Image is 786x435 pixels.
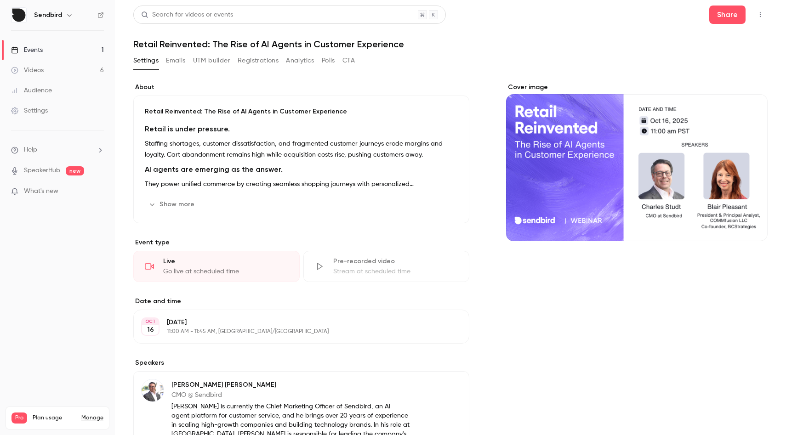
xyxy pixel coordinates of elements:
button: Registrations [238,53,279,68]
p: Event type [133,238,469,247]
p: [DATE] [167,318,421,327]
button: Polls [322,53,335,68]
button: Emails [166,53,185,68]
div: Stream at scheduled time [333,267,458,276]
div: Go live at scheduled time [163,267,288,276]
button: UTM builder [193,53,230,68]
div: Settings [11,106,48,115]
button: Analytics [286,53,314,68]
img: Charles Studt [142,379,164,401]
label: Speakers [133,358,469,367]
label: About [133,83,469,92]
div: Events [11,45,43,55]
span: What's new [24,186,58,196]
div: Audience [11,86,52,95]
label: Cover image [506,83,768,92]
label: Date and time [133,297,469,306]
span: new [66,166,84,175]
h6: Sendbird [34,11,62,20]
div: Pre-recorded videoStream at scheduled time [303,251,470,282]
img: Sendbird [11,8,26,23]
h2: Retail is under pressure. [145,124,458,135]
p: 11:00 AM - 11:45 AM, [GEOGRAPHIC_DATA]/[GEOGRAPHIC_DATA] [167,328,421,335]
button: Settings [133,53,159,68]
button: Share [709,6,746,24]
a: Manage [81,414,103,422]
button: Show more [145,197,200,212]
div: Live [163,257,288,266]
div: LiveGo live at scheduled time [133,251,300,282]
div: Search for videos or events [141,10,233,20]
li: help-dropdown-opener [11,145,104,155]
iframe: Noticeable Trigger [93,187,104,196]
span: Pro [11,412,27,424]
p: Retail Reinvented: The Rise of AI Agents in Customer Experience [145,107,458,116]
section: Cover image [506,83,768,241]
a: SpeakerHub [24,166,60,175]
button: CTA [342,53,355,68]
span: Help [24,145,37,155]
h2: AI agents are emerging as the answer. [145,164,458,175]
p: CMO @ Sendbird [171,390,410,400]
span: Plan usage [33,414,76,422]
p: 16 [147,325,154,334]
h1: Retail Reinvented: The Rise of AI Agents in Customer Experience [133,39,768,50]
div: Pre-recorded video [333,257,458,266]
div: OCT [142,318,159,325]
div: Videos [11,66,44,75]
p: Staffing shortages, customer dissatisfaction, and fragmented customer journeys erode margins and ... [145,138,458,160]
p: [PERSON_NAME] [PERSON_NAME] [171,380,410,390]
p: They power unified commerce by creating seamless shopping journeys with personalized recommendati... [145,179,458,190]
